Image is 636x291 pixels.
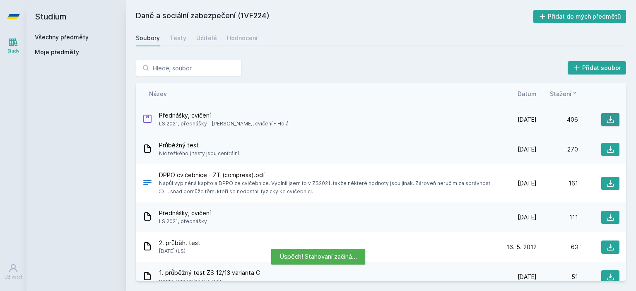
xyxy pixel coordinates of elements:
div: Soubory [136,34,160,42]
span: [DATE] [518,145,537,154]
div: Study [7,48,19,54]
span: Stažení [550,89,571,98]
span: [DATE] (LS) [159,247,200,255]
div: .ZIP [142,114,152,126]
span: 1. průběžný test ZS 12/13 varianta C [159,269,260,277]
span: [DATE] [518,273,537,281]
div: Uživatel [5,274,22,280]
span: [DATE] [518,115,537,124]
span: LS 2021, přednášky - [PERSON_NAME], cvičení - Holá [159,120,289,128]
div: Učitelé [196,34,217,42]
div: 270 [537,145,578,154]
a: Uživatel [2,259,25,284]
h2: Daně a sociální zabezpečení (1VF224) [136,10,533,23]
div: 406 [537,115,578,124]
span: 2. průběh. test [159,239,200,247]
div: 63 [537,243,578,251]
span: [DATE] [518,179,537,188]
span: LS 2021, přednášky [159,217,211,226]
button: Název [149,89,167,98]
a: Hodnocení [227,30,258,46]
div: 51 [537,273,578,281]
button: Přidat soubor [568,61,626,75]
span: Nic težkého:) testy jsou centrální [159,149,239,158]
span: DPPO cvičebnice - ZT (compress).pdf [159,171,492,179]
button: Přidat do mých předmětů [533,10,626,23]
span: Přednášky, cvičení [159,209,211,217]
a: Všechny předměty [35,34,89,41]
span: popis toho co bylo v testu [159,277,260,285]
div: Testy [170,34,186,42]
div: 111 [537,213,578,221]
span: Napůl vyplněná kapitola DPPO ze cvičebnice. Vyplnil jsem to v ZS2021, takže některé hodnoty jsou ... [159,179,492,196]
input: Hledej soubor [136,60,242,76]
div: PDF [142,178,152,190]
div: Hodnocení [227,34,258,42]
div: 161 [537,179,578,188]
button: Datum [518,89,537,98]
span: Moje předměty [35,48,79,56]
span: Průběžný test [159,141,239,149]
div: Úspěch! Stahovaní začíná… [271,249,365,265]
span: Přednášky, cvičení [159,111,289,120]
button: Stažení [550,89,578,98]
a: Učitelé [196,30,217,46]
span: 16. 5. 2012 [506,243,537,251]
a: Soubory [136,30,160,46]
a: Testy [170,30,186,46]
span: [DATE] [518,213,537,221]
a: Study [2,33,25,58]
